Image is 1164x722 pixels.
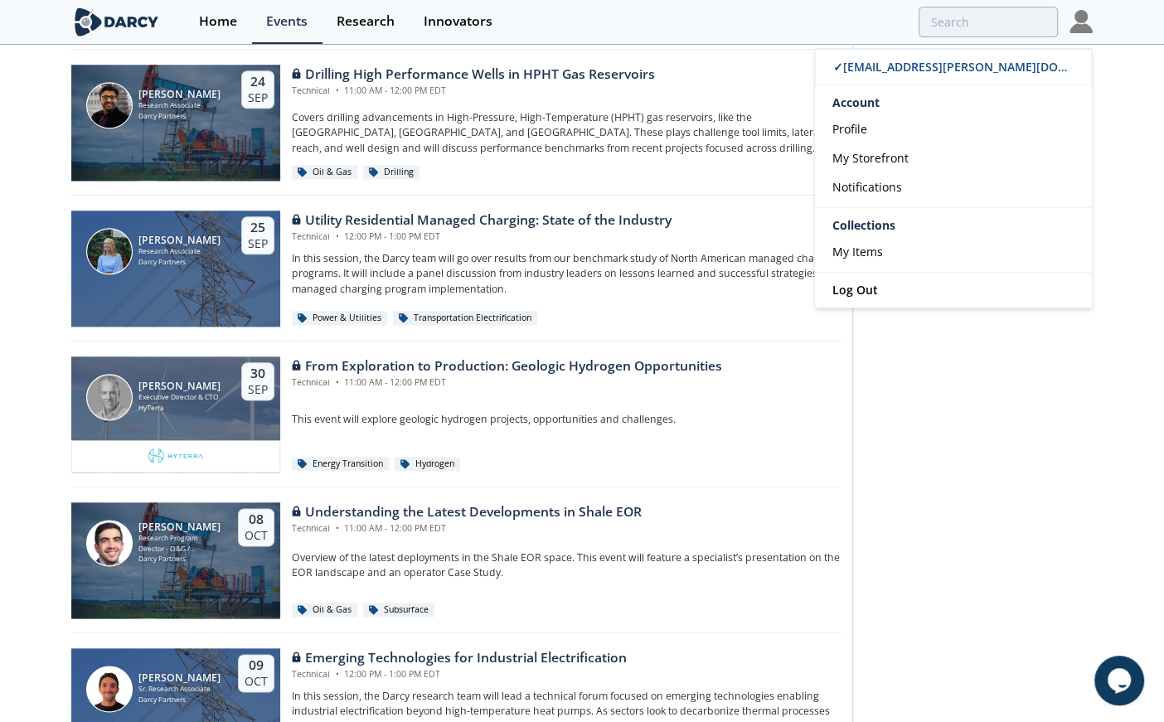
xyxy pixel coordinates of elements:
[138,235,221,246] div: [PERSON_NAME]
[337,15,395,28] div: Research
[138,695,221,705] div: Darcy Partners
[292,65,655,85] div: Drilling High Performance Wells in HPHT Gas Reservoirs
[292,668,627,681] div: Technical 12:00 PM - 1:00 PM EDT
[245,657,268,674] div: 09
[292,211,672,230] div: Utility Residential Managed Charging: State of the Industry
[292,356,722,376] div: From Exploration to Production: Geologic Hydrogen Opportunities
[815,85,1092,114] div: Account
[138,672,221,684] div: [PERSON_NAME]
[292,412,841,427] p: This event will explore geologic hydrogen projects, opportunities and challenges.
[395,457,460,472] div: Hydrogen
[832,150,909,166] span: My Storefront
[815,214,1092,237] div: Collections
[86,82,133,128] img: Arsalan Ansari
[138,100,221,111] div: Research Associate
[86,666,133,712] img: Juan Corrado
[248,382,268,397] div: Sep
[832,244,883,259] span: My Items
[292,251,841,297] p: In this session, the Darcy team will go over results from our benchmark study of North American m...
[332,376,342,388] span: •
[815,273,1092,308] a: Log Out
[363,603,434,618] div: Subsurface
[248,90,268,105] div: Sep
[815,114,1092,143] a: Profile
[393,311,537,326] div: Transportation Electrification
[1069,10,1093,33] img: Profile
[138,521,224,533] div: [PERSON_NAME]
[86,520,133,566] img: Sami Sultan
[332,668,342,680] span: •
[138,89,221,100] div: [PERSON_NAME]
[199,15,237,28] div: Home
[832,121,867,137] span: Profile
[363,165,420,180] div: Drilling
[71,7,162,36] img: logo-wide.svg
[833,59,1132,75] span: ✓ [EMAIL_ADDRESS][PERSON_NAME][DOMAIN_NAME]
[292,502,642,522] div: Understanding the Latest Developments in Shale EOR
[1094,656,1147,705] iframe: chat widget
[71,502,841,618] a: Sami Sultan [PERSON_NAME] Research Program Director - O&G / Sustainability Darcy Partners 08 Oct ...
[292,230,672,244] div: Technical 12:00 PM - 1:00 PM EDT
[815,172,1092,201] a: Notifications
[138,257,221,268] div: Darcy Partners
[138,380,221,392] div: [PERSON_NAME]
[245,528,268,543] div: Oct
[86,374,133,420] img: Avon McIntyre
[248,236,268,251] div: Sep
[292,165,357,180] div: Oil & Gas
[71,356,841,472] a: Avon McIntyre [PERSON_NAME] Executive Director & CTO HyTerra 30 Sep From Exploration to Productio...
[138,684,221,695] div: Sr. Research Associate
[245,674,268,689] div: Oct
[245,511,268,528] div: 08
[86,228,133,274] img: Elizabeth Wilson
[919,7,1058,37] input: Advanced Search
[248,220,268,236] div: 25
[138,246,221,257] div: Research Associate
[138,533,224,554] div: Research Program Director - O&G / Sustainability
[292,522,642,535] div: Technical 11:00 AM - 12:00 PM EDT
[832,282,878,298] span: Log Out
[138,403,221,414] div: HyTerra
[248,366,268,382] div: 30
[815,143,1092,172] a: My Storefront
[71,211,841,327] a: Elizabeth Wilson [PERSON_NAME] Research Associate Darcy Partners 25 Sep Utility Residential Manag...
[138,111,221,122] div: Darcy Partners
[266,15,308,28] div: Events
[332,230,342,242] span: •
[292,85,655,98] div: Technical 11:00 AM - 12:00 PM EDT
[292,550,841,581] p: Overview of the latest deployments in the Shale EOR space. This event will feature a specialist’s...
[292,311,387,326] div: Power & Utilities
[292,603,357,618] div: Oil & Gas
[248,74,268,90] div: 24
[292,110,841,156] p: Covers drilling advancements in High-Pressure, High-Temperature (HPHT) gas reservoirs, like the [...
[292,457,389,472] div: Energy Transition
[332,85,342,96] span: •
[815,237,1092,266] a: My Items
[71,65,841,181] a: Arsalan Ansari [PERSON_NAME] Research Associate Darcy Partners 24 Sep Drilling High Performance W...
[292,376,722,390] div: Technical 11:00 AM - 12:00 PM EDT
[832,179,902,195] span: Notifications
[424,15,492,28] div: Innovators
[138,554,224,565] div: Darcy Partners
[332,522,342,534] span: •
[147,446,205,466] img: e45dbe81-9037-4a7e-9e9d-dde2218fbd0b
[292,648,627,668] div: Emerging Technologies for Industrial Electrification
[138,392,221,403] div: Executive Director & CTO
[815,49,1092,85] a: ✓[EMAIL_ADDRESS][PERSON_NAME][DOMAIN_NAME]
